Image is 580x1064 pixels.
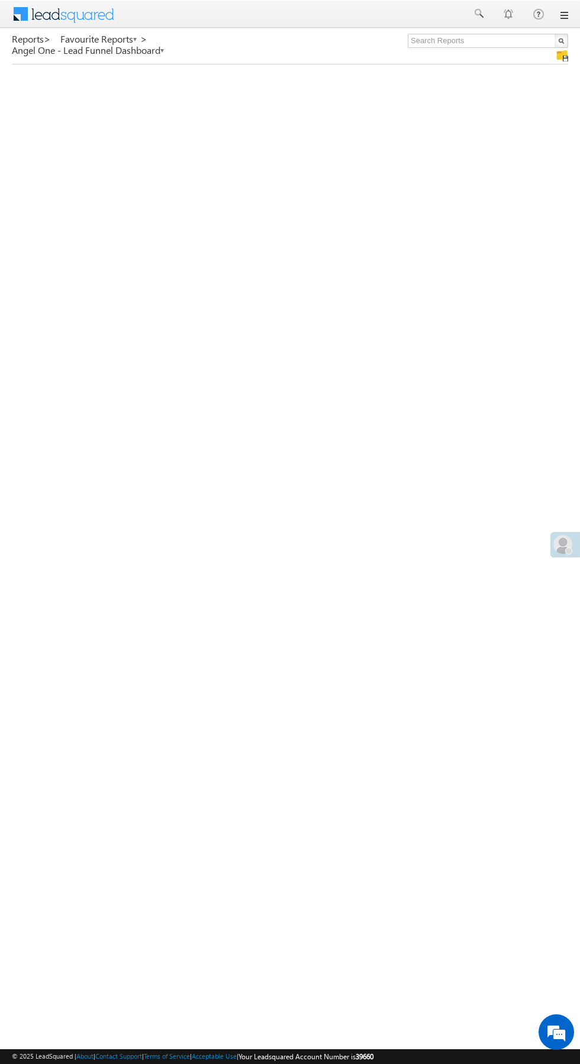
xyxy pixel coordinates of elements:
a: Contact Support [95,1052,142,1060]
span: © 2025 LeadSquared | | | | | [12,1051,373,1062]
a: Terms of Service [144,1052,190,1060]
a: Acceptable Use [192,1052,237,1060]
a: Angel One - Lead Funnel Dashboard [12,45,165,56]
input: Search Reports [408,34,568,48]
a: Favourite Reports > [60,34,147,44]
a: About [76,1052,94,1060]
span: Your Leadsquared Account Number is [239,1052,373,1061]
span: > [44,32,51,46]
img: Manage all your saved reports! [556,50,568,62]
a: Reports> [12,34,51,44]
span: 39660 [356,1052,373,1061]
span: > [140,32,147,46]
